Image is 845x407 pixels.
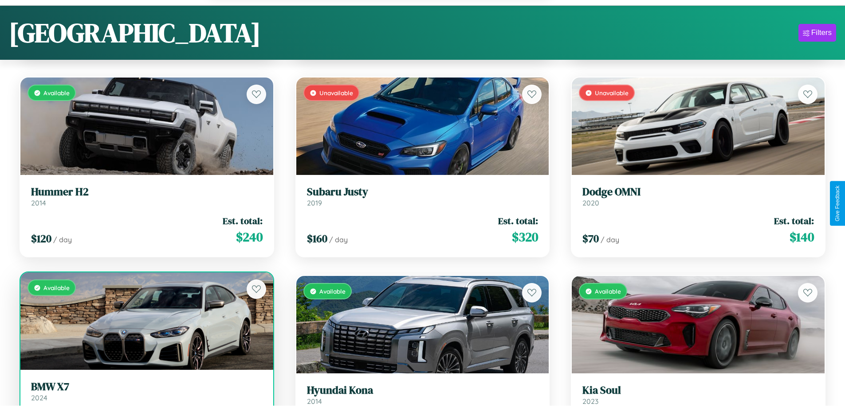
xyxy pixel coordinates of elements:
[582,384,814,406] a: Kia Soul2023
[582,231,599,246] span: $ 70
[582,186,814,207] a: Dodge OMNI2020
[223,214,263,227] span: Est. total:
[31,380,263,402] a: BMW X72024
[43,284,70,291] span: Available
[307,186,538,198] h3: Subaru Justy
[790,228,814,246] span: $ 140
[595,89,629,97] span: Unavailable
[31,198,46,207] span: 2014
[43,89,70,97] span: Available
[498,214,538,227] span: Est. total:
[834,186,841,221] div: Give Feedback
[582,384,814,397] h3: Kia Soul
[582,397,598,406] span: 2023
[31,186,263,198] h3: Hummer H2
[329,235,348,244] span: / day
[811,28,832,37] div: Filters
[31,380,263,393] h3: BMW X7
[319,89,353,97] span: Unavailable
[798,24,836,42] button: Filters
[307,397,322,406] span: 2014
[582,186,814,198] h3: Dodge OMNI
[31,393,47,402] span: 2024
[31,231,51,246] span: $ 120
[601,235,619,244] span: / day
[582,198,599,207] span: 2020
[236,228,263,246] span: $ 240
[774,214,814,227] span: Est. total:
[307,198,322,207] span: 2019
[9,15,261,51] h1: [GEOGRAPHIC_DATA]
[53,235,72,244] span: / day
[512,228,538,246] span: $ 320
[307,384,538,397] h3: Hyundai Kona
[307,186,538,207] a: Subaru Justy2019
[31,186,263,207] a: Hummer H22014
[307,384,538,406] a: Hyundai Kona2014
[319,287,346,295] span: Available
[595,287,621,295] span: Available
[307,231,327,246] span: $ 160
